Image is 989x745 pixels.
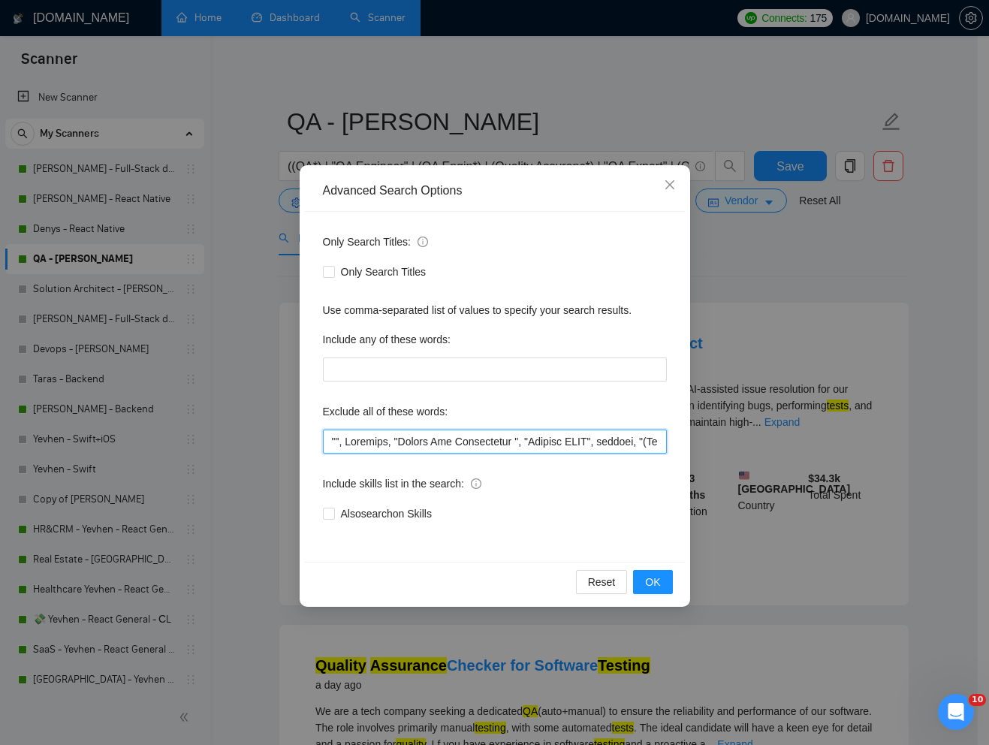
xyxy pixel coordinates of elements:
[323,182,667,199] div: Advanced Search Options
[471,478,481,489] span: info-circle
[335,264,433,280] span: Only Search Titles
[588,574,616,590] span: Reset
[576,570,628,594] button: Reset
[664,179,676,191] span: close
[323,327,451,351] label: Include any of these words:
[650,165,690,206] button: Close
[969,694,986,706] span: 10
[938,694,974,730] iframe: Intercom live chat
[323,302,667,318] div: Use comma-separated list of values to specify your search results.
[633,570,672,594] button: OK
[418,237,428,247] span: info-circle
[323,400,448,424] label: Exclude all of these words:
[323,234,428,250] span: Only Search Titles:
[335,505,438,522] span: Also search on Skills
[645,574,660,590] span: OK
[323,475,481,492] span: Include skills list in the search:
